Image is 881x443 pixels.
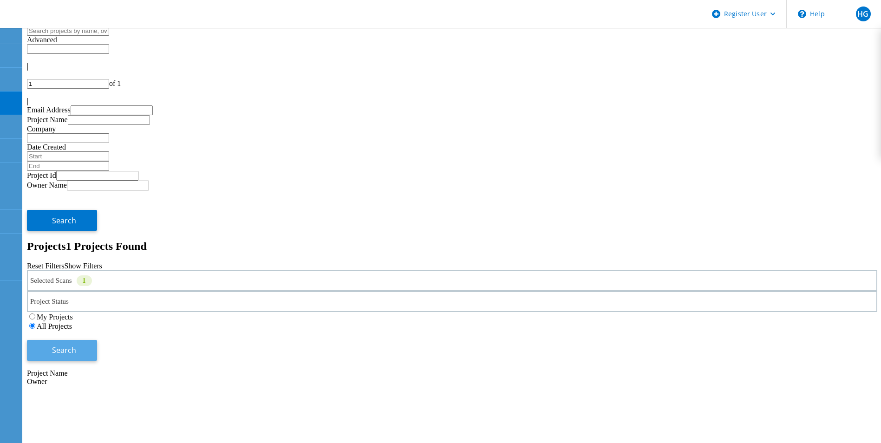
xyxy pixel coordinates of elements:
a: Live Optics Dashboard [9,18,109,26]
input: End [27,161,109,171]
b: Projects [27,240,66,252]
div: | [27,62,877,71]
a: Reset Filters [27,262,64,270]
div: 1 [77,275,92,286]
svg: \n [798,10,806,18]
span: Search [52,345,76,355]
input: Search projects by name, owner, ID, company, etc [27,26,109,36]
label: All Projects [37,322,72,330]
span: HG [857,10,868,18]
button: Search [27,340,97,361]
a: Show Filters [64,262,102,270]
label: Company [27,125,56,133]
label: My Projects [37,313,73,321]
label: Project Name [27,116,68,124]
div: Project Status [27,291,877,312]
button: Search [27,210,97,231]
div: Owner [27,378,877,386]
label: Project Id [27,171,56,179]
label: Owner Name [27,181,67,189]
span: of 1 [109,79,121,87]
div: | [27,97,877,105]
label: Date Created [27,143,66,151]
label: Email Address [27,106,71,114]
div: Project Name [27,369,877,378]
span: 1 Projects Found [66,240,147,252]
span: Advanced [27,36,57,44]
span: Search [52,215,76,226]
input: Start [27,151,109,161]
div: Selected Scans [27,270,877,291]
